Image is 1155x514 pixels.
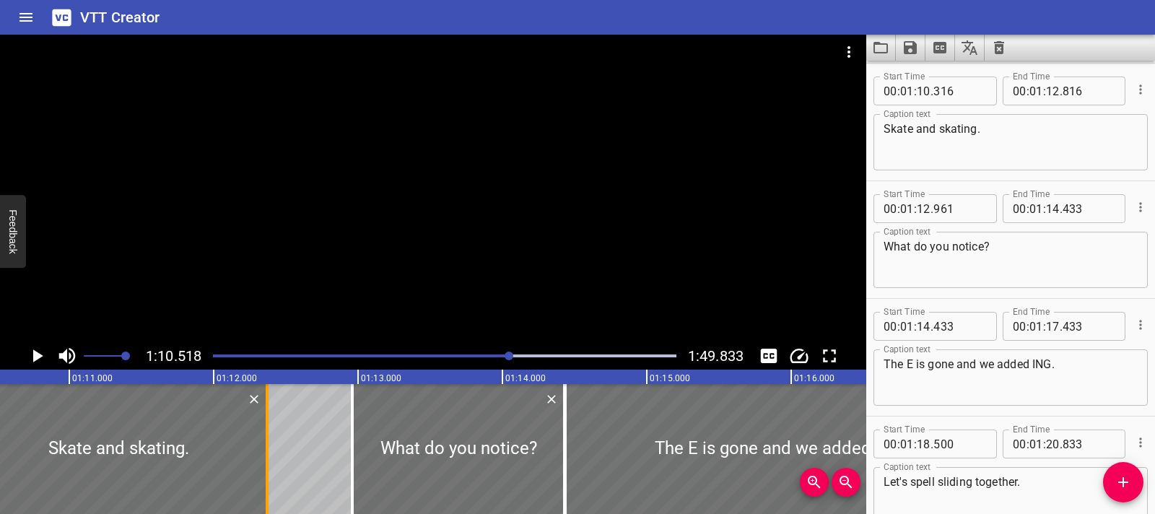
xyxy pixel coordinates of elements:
button: Video Options [832,35,866,69]
input: 12 [917,194,930,223]
span: : [914,312,917,341]
input: 01 [900,194,914,223]
input: 01 [1029,194,1043,223]
input: 01 [1029,77,1043,105]
input: 433 [1063,194,1115,223]
span: : [914,194,917,223]
text: 01:14.000 [505,373,546,383]
text: 01:12.000 [217,373,257,383]
textarea: Skate and skating. [884,122,1138,163]
span: . [1060,194,1063,223]
span: . [1060,77,1063,105]
input: 00 [884,312,897,341]
div: Cue Options [1131,424,1148,461]
div: Delete Cue [245,390,261,409]
input: 833 [1063,430,1115,458]
input: 01 [900,312,914,341]
span: : [1027,430,1029,458]
span: : [897,77,900,105]
span: : [1043,312,1046,341]
input: 17 [1046,312,1060,341]
div: Cue Options [1131,188,1148,226]
button: Toggle fullscreen [816,342,843,370]
span: : [1027,194,1029,223]
input: 01 [1029,312,1043,341]
svg: Load captions from file [872,39,889,56]
button: Translate captions [955,35,985,61]
div: Playback Speed [785,342,813,370]
div: Cue Options [1131,71,1148,108]
input: 01 [900,430,914,458]
span: : [897,194,900,223]
span: . [1060,430,1063,458]
svg: Extract captions from video [931,39,949,56]
span: : [897,312,900,341]
input: 433 [933,312,986,341]
input: 00 [1013,312,1027,341]
input: 10 [917,77,930,105]
span: : [914,430,917,458]
input: 01 [900,77,914,105]
span: . [930,430,933,458]
textarea: What do you notice? [884,240,1138,281]
button: Toggle mute [53,342,81,370]
button: Toggle captions [755,342,783,370]
h6: VTT Creator [80,6,160,29]
button: Zoom Out [832,468,860,497]
input: 01 [1029,430,1043,458]
button: Change Playback Speed [785,342,813,370]
button: Delete [542,390,561,409]
span: . [930,312,933,341]
text: 01:15.000 [650,373,690,383]
input: 961 [933,194,986,223]
button: Save captions to file [896,35,925,61]
button: Cue Options [1131,433,1150,452]
input: 316 [933,77,986,105]
span: : [1043,77,1046,105]
div: Play progress [213,354,676,357]
span: 1:10.518 [146,347,201,365]
span: : [1027,312,1029,341]
span: : [1043,430,1046,458]
span: Set video volume [121,352,130,360]
span: : [1027,77,1029,105]
input: 433 [1063,312,1115,341]
button: Clear captions [985,35,1014,61]
button: Cue Options [1131,315,1150,334]
span: Video Duration [688,347,744,365]
div: Hide/Show Captions [755,342,783,370]
div: Cue Options [1131,306,1148,344]
svg: Translate captions [961,39,978,56]
text: 01:13.000 [361,373,401,383]
span: . [930,77,933,105]
input: 00 [1013,430,1027,458]
span: . [930,194,933,223]
div: Delete Cue [542,390,559,409]
input: 18 [917,430,930,458]
span: . [1060,312,1063,341]
button: Cue Options [1131,198,1150,217]
button: Cue Options [1131,80,1150,99]
input: 00 [884,194,897,223]
input: 00 [1013,77,1027,105]
span: : [897,430,900,458]
input: 20 [1046,430,1060,458]
input: 00 [1013,194,1027,223]
button: Delete [245,390,263,409]
button: Add Cue [1103,462,1143,502]
button: Play/Pause [23,342,51,370]
button: Load captions from file [866,35,896,61]
textarea: The E is gone and we added ING. [884,357,1138,398]
input: 12 [1046,77,1060,105]
input: 500 [933,430,986,458]
input: 00 [884,430,897,458]
input: 00 [884,77,897,105]
input: 14 [1046,194,1060,223]
text: 01:11.000 [72,373,113,383]
button: Extract captions from video [925,35,955,61]
button: Zoom In [800,468,829,497]
span: : [914,77,917,105]
svg: Clear captions [990,39,1008,56]
span: : [1043,194,1046,223]
input: 816 [1063,77,1115,105]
